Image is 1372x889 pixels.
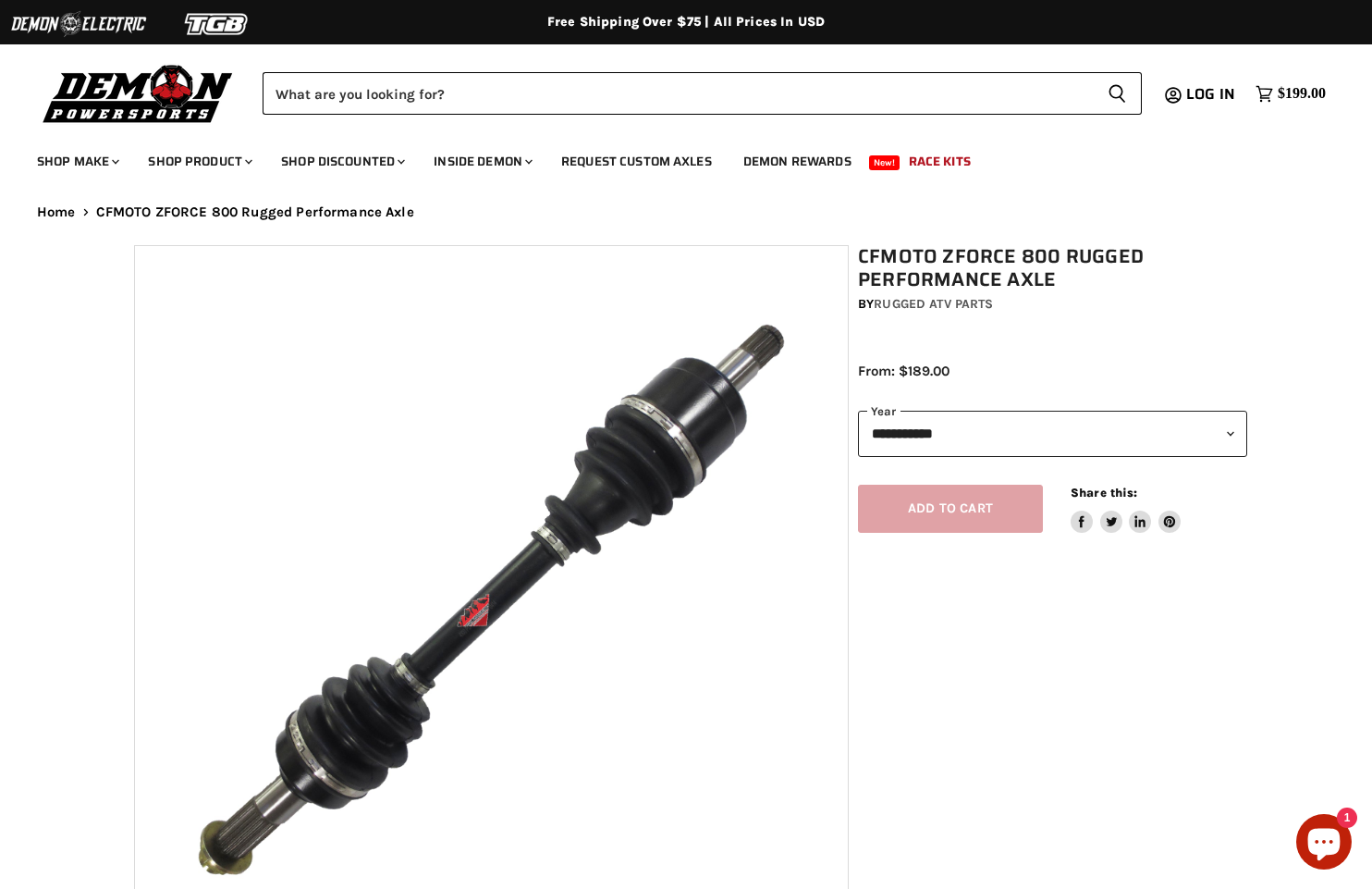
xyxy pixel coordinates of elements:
[37,60,239,126] img: Demon Powersports
[1278,85,1326,103] span: $199.00
[263,72,1142,115] form: Product
[37,204,76,220] a: Home
[9,6,148,42] img: Demon Electric Logo 2
[547,142,726,180] a: Request Custom Axles
[1246,80,1335,107] a: $199.00
[1071,485,1181,534] aside: Share this:
[874,296,993,312] a: Rugged ATV Parts
[23,142,130,180] a: Shop Make
[858,411,1247,456] select: year
[895,142,985,180] a: Race Kits
[1093,72,1142,115] button: Search
[1071,486,1137,500] span: Share this:
[1291,814,1357,874] inbox-online-store-chat: Shopify online store chat
[96,204,414,220] span: CFMOTO ZFORCE 800 Rugged Performance Axle
[134,142,263,180] a: Shop Product
[1178,86,1246,103] a: Log in
[858,294,1247,315] div: by
[148,6,287,42] img: TGB Logo 2
[729,142,865,180] a: Demon Rewards
[858,245,1247,291] h1: CFMOTO ZFORCE 800 Rugged Performance Axle
[1186,82,1235,105] span: Log in
[869,155,900,170] span: New!
[263,72,1093,115] input: Search
[267,142,416,180] a: Shop Discounted
[420,142,544,180] a: Inside Demon
[23,135,1321,180] ul: Main menu
[858,363,949,379] span: From: $189.00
